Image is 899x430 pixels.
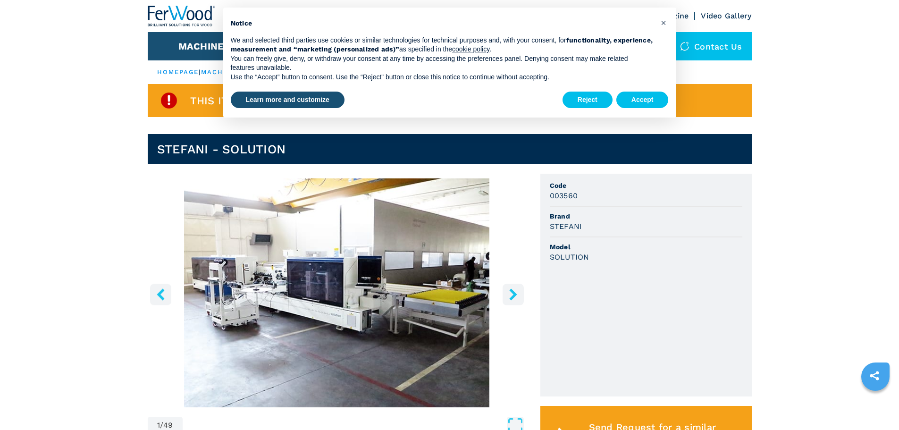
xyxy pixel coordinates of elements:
img: Single Edgebanders STEFANI SOLUTION [148,178,526,407]
span: This item is already sold [190,95,340,106]
button: right-button [503,284,524,305]
h3: 003560 [550,190,578,201]
button: Accept [616,92,669,109]
h3: SOLUTION [550,252,589,262]
span: × [661,17,666,28]
h3: STEFANI [550,221,582,232]
p: We and selected third parties use cookies or similar technologies for technical purposes and, wit... [231,36,654,54]
p: You can freely give, deny, or withdraw your consent at any time by accessing the preferences pane... [231,54,654,73]
div: Go to Slide 1 [148,178,526,407]
span: / [160,422,163,429]
h1: STEFANI - SOLUTION [157,142,286,157]
a: cookie policy [452,45,489,53]
div: Contact us [671,32,752,60]
button: Learn more and customize [231,92,344,109]
button: Close this notice [656,15,672,30]
img: SoldProduct [160,91,178,110]
img: Contact us [680,42,689,51]
span: | [199,68,201,76]
button: Reject [563,92,613,109]
span: 49 [163,422,173,429]
span: Code [550,181,742,190]
h2: Notice [231,19,654,28]
p: Use the “Accept” button to consent. Use the “Reject” button or close this notice to continue with... [231,73,654,82]
a: sharethis [863,364,886,388]
a: HOMEPAGE [157,68,199,76]
a: machines [201,68,242,76]
button: left-button [150,284,171,305]
a: Video Gallery [701,11,751,20]
strong: functionality, experience, measurement and “marketing (personalized ads)” [231,36,653,53]
img: Ferwood [148,6,216,26]
span: Model [550,242,742,252]
span: Brand [550,211,742,221]
button: Machines [178,41,230,52]
span: 1 [157,422,160,429]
